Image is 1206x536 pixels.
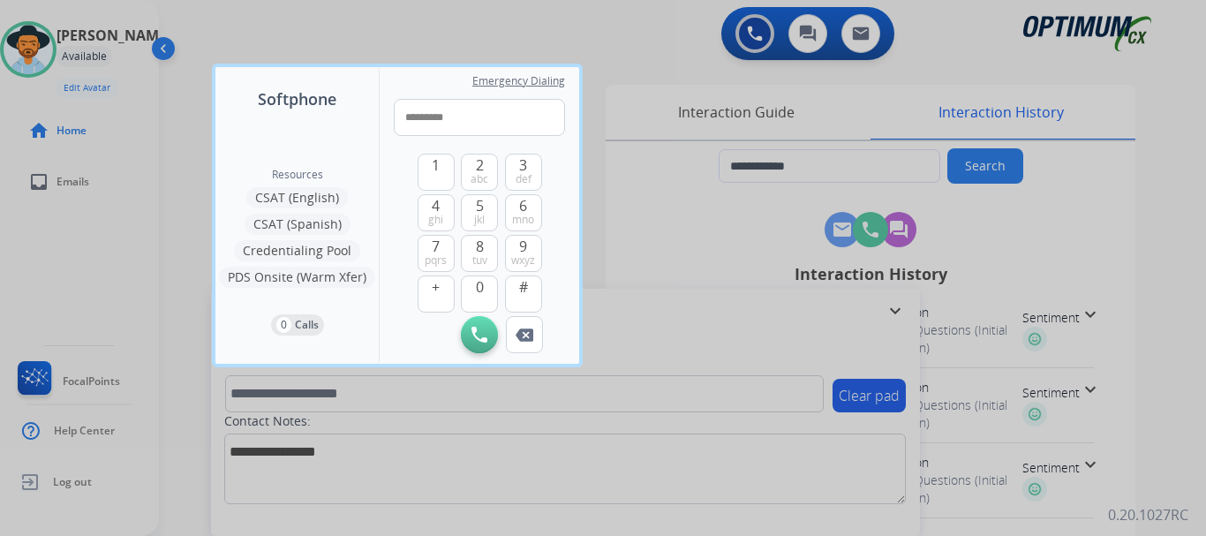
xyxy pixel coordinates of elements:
button: 0Calls [271,314,324,336]
span: def [516,172,531,186]
span: Softphone [258,87,336,111]
span: 8 [476,236,484,257]
button: 2abc [461,154,498,191]
span: pqrs [425,253,447,268]
span: mno [512,213,534,227]
button: 8tuv [461,235,498,272]
span: + [432,276,440,298]
span: 2 [476,155,484,176]
span: 3 [519,155,527,176]
span: ghi [428,213,443,227]
span: 5 [476,195,484,216]
span: abc [471,172,488,186]
button: 7pqrs [418,235,455,272]
button: 5jkl [461,194,498,231]
span: 6 [519,195,527,216]
button: PDS Onsite (Warm Xfer) [219,267,375,288]
button: + [418,276,455,313]
p: 0.20.1027RC [1108,504,1188,525]
button: 9wxyz [505,235,542,272]
button: # [505,276,542,313]
button: 4ghi [418,194,455,231]
button: 3def [505,154,542,191]
button: 6mno [505,194,542,231]
span: 4 [432,195,440,216]
span: Resources [272,168,323,182]
span: Emergency Dialing [472,74,565,88]
span: 0 [476,276,484,298]
span: 1 [432,155,440,176]
button: 1 [418,154,455,191]
span: jkl [474,213,485,227]
img: call-button [471,327,487,343]
img: call-button [516,328,533,342]
span: 9 [519,236,527,257]
p: Calls [295,317,319,333]
p: 0 [276,317,291,333]
button: CSAT (Spanish) [245,214,350,235]
span: 7 [432,236,440,257]
span: # [519,276,528,298]
button: 0 [461,276,498,313]
button: CSAT (English) [246,187,348,208]
button: Credentialing Pool [234,240,360,261]
span: tuv [472,253,487,268]
span: wxyz [511,253,535,268]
